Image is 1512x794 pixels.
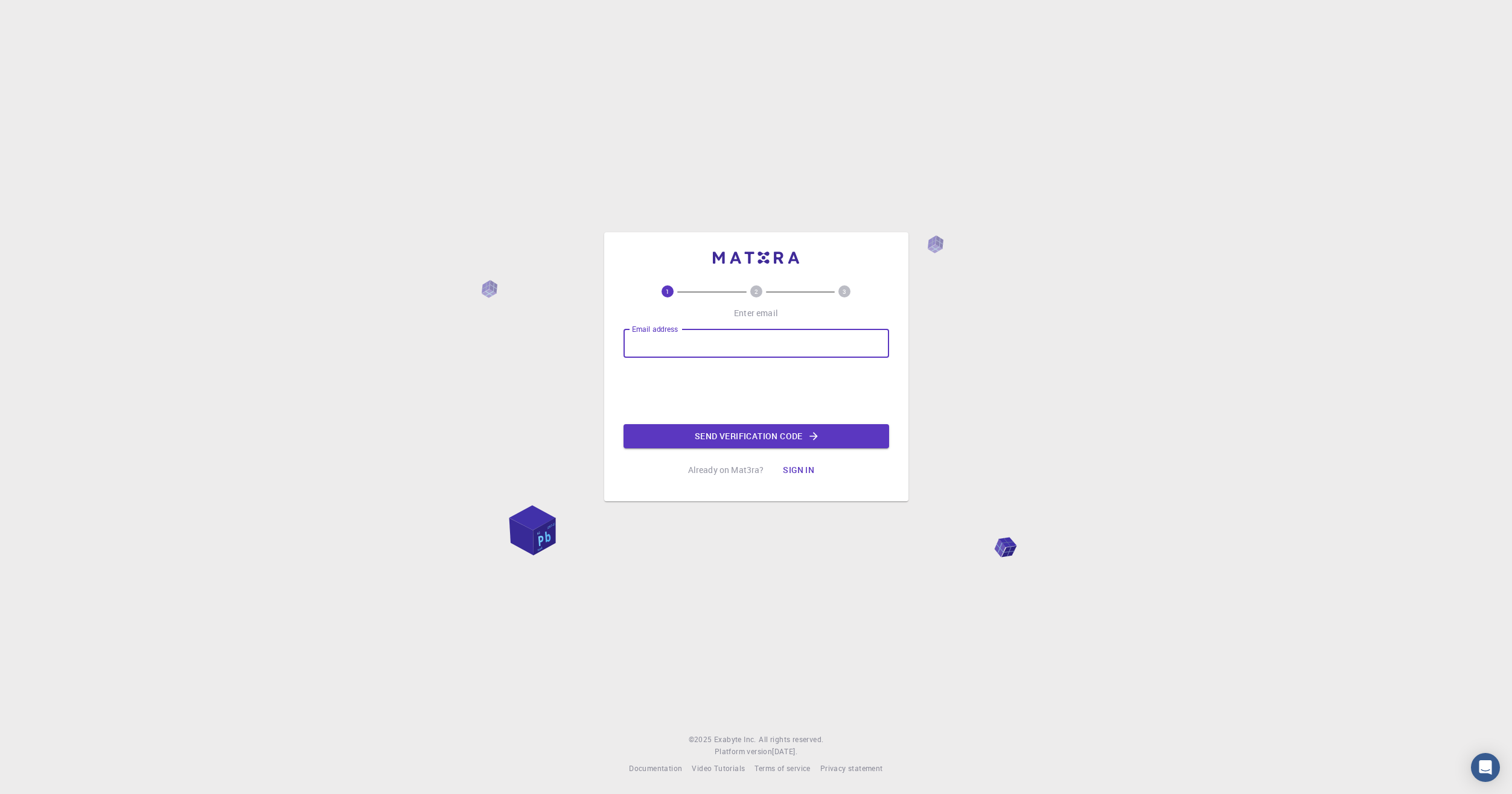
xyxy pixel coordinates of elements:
p: Already on Mat3ra? [688,464,764,476]
span: Exabyte Inc. [714,734,756,744]
a: Terms of service [754,763,810,775]
a: Documentation [629,763,682,775]
button: Sign in [773,458,824,482]
span: Video Tutorials [692,763,745,773]
span: Documentation [629,763,682,773]
label: Email address [632,324,678,334]
span: Privacy statement [820,763,883,773]
span: [DATE] . [772,746,797,756]
span: © 2025 [689,734,714,746]
span: Platform version [715,746,772,758]
a: Privacy statement [820,763,883,775]
button: Send verification code [624,424,889,448]
a: Video Tutorials [692,763,745,775]
span: Terms of service [754,763,810,773]
iframe: reCAPTCHA [665,367,848,414]
text: 1 [666,287,669,296]
text: 2 [754,287,758,296]
span: All rights reserved. [759,734,823,746]
a: [DATE]. [772,746,797,758]
p: Enter email [734,307,778,319]
text: 3 [843,287,846,296]
div: Open Intercom Messenger [1471,753,1500,782]
a: Exabyte Inc. [714,734,756,746]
